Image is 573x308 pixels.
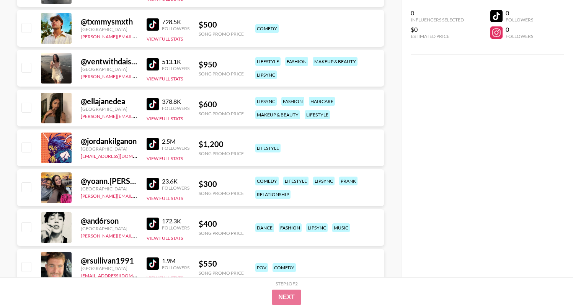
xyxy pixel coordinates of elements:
[411,26,464,33] div: $0
[506,9,533,17] div: 0
[199,60,244,69] div: $ 950
[81,97,137,106] div: @ ellajanedea
[162,66,189,71] div: Followers
[81,176,137,186] div: @ yoann.[PERSON_NAME]
[147,235,183,241] button: View Full Stats
[199,31,244,37] div: Song Promo Price
[147,178,159,190] img: TikTok
[162,145,189,151] div: Followers
[81,192,194,199] a: [PERSON_NAME][EMAIL_ADDRESS][DOMAIN_NAME]
[147,195,183,201] button: View Full Stats
[272,290,301,305] button: Next
[162,225,189,231] div: Followers
[255,144,281,152] div: lifestyle
[535,270,564,299] iframe: Drift Widget Chat Controller
[147,58,159,70] img: TikTok
[309,97,335,106] div: haircare
[199,111,244,116] div: Song Promo Price
[255,190,291,199] div: relationship
[162,18,189,26] div: 728.5K
[162,185,189,191] div: Followers
[147,116,183,121] button: View Full Stats
[199,100,244,109] div: $ 600
[81,32,194,39] a: [PERSON_NAME][EMAIL_ADDRESS][DOMAIN_NAME]
[162,26,189,31] div: Followers
[255,110,300,119] div: makeup & beauty
[199,71,244,77] div: Song Promo Price
[199,270,244,276] div: Song Promo Price
[411,33,464,39] div: Estimated Price
[162,217,189,225] div: 172.3K
[81,271,158,279] a: [EMAIL_ADDRESS][DOMAIN_NAME]
[147,275,183,281] button: View Full Stats
[81,17,137,26] div: @ txmmysmxth
[199,230,244,236] div: Song Promo Price
[147,98,159,110] img: TikTok
[81,136,137,146] div: @ jordankilganon
[147,76,183,82] button: View Full Stats
[147,218,159,230] img: TikTok
[147,257,159,270] img: TikTok
[199,151,244,156] div: Song Promo Price
[147,18,159,31] img: TikTok
[81,146,137,152] div: [GEOGRAPHIC_DATA]
[162,138,189,145] div: 2.5M
[255,263,268,272] div: pov
[147,138,159,150] img: TikTok
[411,9,464,17] div: 0
[285,57,308,66] div: fashion
[81,72,194,79] a: [PERSON_NAME][EMAIL_ADDRESS][DOMAIN_NAME]
[255,177,279,185] div: comedy
[81,66,137,72] div: [GEOGRAPHIC_DATA]
[199,179,244,189] div: $ 300
[306,223,328,232] div: lipsync
[81,186,137,192] div: [GEOGRAPHIC_DATA]
[255,223,274,232] div: dance
[199,259,244,269] div: $ 550
[162,105,189,111] div: Followers
[81,57,137,66] div: @ ventwithdaisy2
[506,26,533,33] div: 0
[199,139,244,149] div: $ 1,200
[305,110,330,119] div: lifestyle
[276,281,298,287] div: Step 1 of 2
[283,177,309,185] div: lifestyle
[81,106,137,112] div: [GEOGRAPHIC_DATA]
[332,223,350,232] div: music
[81,26,137,32] div: [GEOGRAPHIC_DATA]
[81,226,137,231] div: [GEOGRAPHIC_DATA]
[162,98,189,105] div: 378.8K
[281,97,304,106] div: fashion
[199,20,244,29] div: $ 500
[81,256,137,265] div: @ rsullivan1991
[506,33,533,39] div: Followers
[279,223,302,232] div: fashion
[147,156,183,161] button: View Full Stats
[313,177,335,185] div: lipsync
[81,265,137,271] div: [GEOGRAPHIC_DATA]
[81,231,267,239] a: [PERSON_NAME][EMAIL_ADDRESS][PERSON_NAME][PERSON_NAME][DOMAIN_NAME]
[273,263,296,272] div: comedy
[147,36,183,42] button: View Full Stats
[162,265,189,270] div: Followers
[255,24,279,33] div: comedy
[255,57,281,66] div: lifestyle
[199,190,244,196] div: Song Promo Price
[81,112,194,119] a: [PERSON_NAME][EMAIL_ADDRESS][DOMAIN_NAME]
[81,152,158,159] a: [EMAIL_ADDRESS][DOMAIN_NAME]
[339,177,358,185] div: prank
[313,57,358,66] div: makeup & beauty
[506,17,533,23] div: Followers
[81,216,137,226] div: @ and6rson
[411,17,464,23] div: Influencers Selected
[162,257,189,265] div: 1.9M
[255,97,277,106] div: lipsync
[162,177,189,185] div: 23.6K
[199,219,244,229] div: $ 400
[255,70,277,79] div: lipsync
[162,58,189,66] div: 513.1K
